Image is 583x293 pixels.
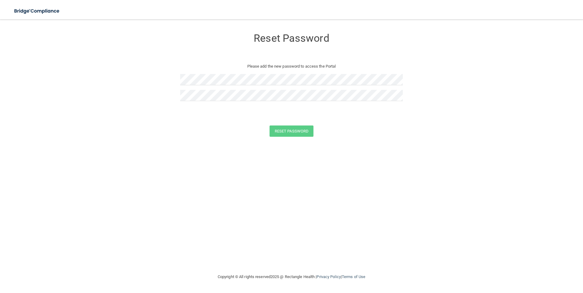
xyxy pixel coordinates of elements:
button: Reset Password [270,125,313,137]
div: Copyright © All rights reserved 2025 @ Rectangle Health | | [180,267,403,287]
h3: Reset Password [180,33,403,44]
a: Terms of Use [342,274,365,279]
img: bridge_compliance_login_screen.278c3ca4.svg [9,5,65,17]
a: Privacy Policy [317,274,341,279]
p: Please add the new password to access the Portal [185,63,398,70]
